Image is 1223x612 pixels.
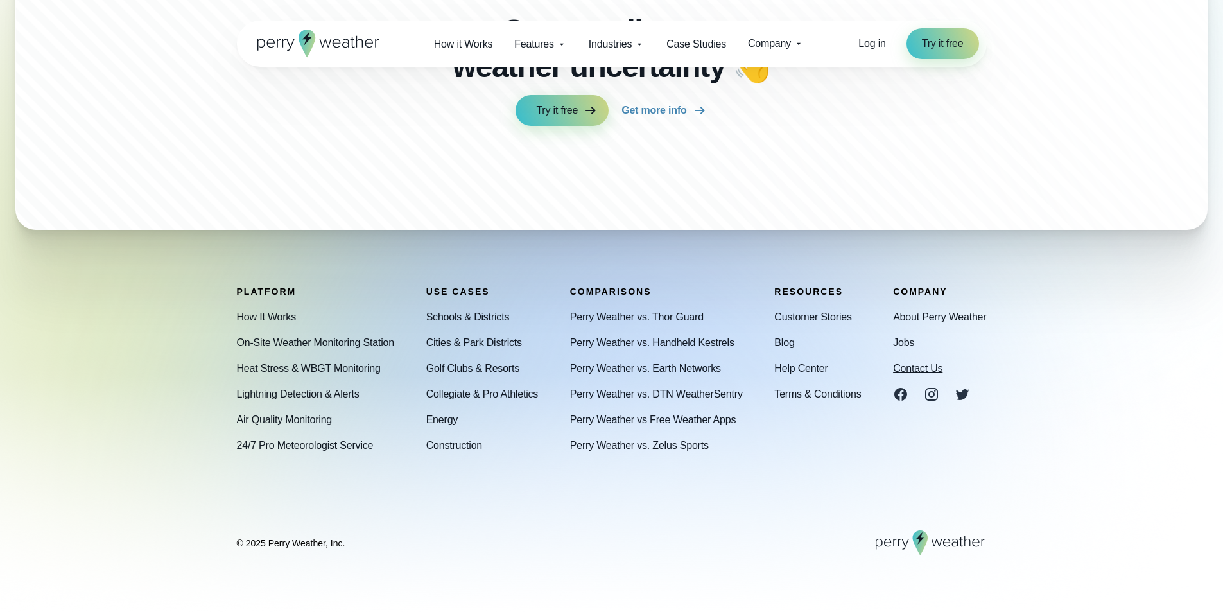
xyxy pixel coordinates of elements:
a: 24/7 Pro Meteorologist Service [237,437,374,453]
a: Help Center [774,360,828,376]
a: How it Works [423,31,504,57]
a: Perry Weather vs. Handheld Kestrels [570,335,734,350]
a: Blog [774,335,794,350]
a: Construction [426,437,482,453]
span: Features [514,37,554,52]
a: Cities & Park Districts [426,335,522,350]
a: Contact Us [893,360,942,376]
p: Say goodbye to weather uncertainty 👋 [447,13,776,85]
span: Company [893,286,948,296]
a: Heat Stress & WBGT Monitoring [237,360,381,376]
span: Use Cases [426,286,490,296]
a: Terms & Conditions [774,386,861,401]
a: Perry Weather vs. DTN WeatherSentry [570,386,743,401]
a: Log in [858,36,885,51]
span: Comparisons [570,286,652,296]
a: Collegiate & Pro Athletics [426,386,538,401]
span: Resources [774,286,843,296]
span: Industries [589,37,632,52]
a: Perry Weather vs. Earth Networks [570,360,721,376]
a: Perry Weather vs. Zelus Sports [570,437,709,453]
a: Energy [426,412,458,427]
span: Try it free [536,103,578,118]
a: Perry Weather vs. Thor Guard [570,309,704,324]
span: How it Works [434,37,493,52]
a: Jobs [893,335,914,350]
a: Lightning Detection & Alerts [237,386,360,401]
span: Get more info [621,103,686,118]
span: Log in [858,38,885,49]
a: Customer Stories [774,309,851,324]
span: Try it free [922,36,964,51]
a: Golf Clubs & Resorts [426,360,519,376]
a: About Perry Weather [893,309,986,324]
span: Company [748,36,791,51]
a: Perry Weather vs Free Weather Apps [570,412,736,427]
a: Try it free [906,28,979,59]
a: Case Studies [655,31,737,57]
a: Schools & Districts [426,309,510,324]
a: Get more info [621,95,707,126]
div: © 2025 Perry Weather, Inc. [237,536,345,549]
a: Try it free [516,95,609,126]
a: How It Works [237,309,296,324]
a: On-Site Weather Monitoring Station [237,335,394,350]
a: Air Quality Monitoring [237,412,333,427]
span: Case Studies [666,37,726,52]
span: Platform [237,286,297,296]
